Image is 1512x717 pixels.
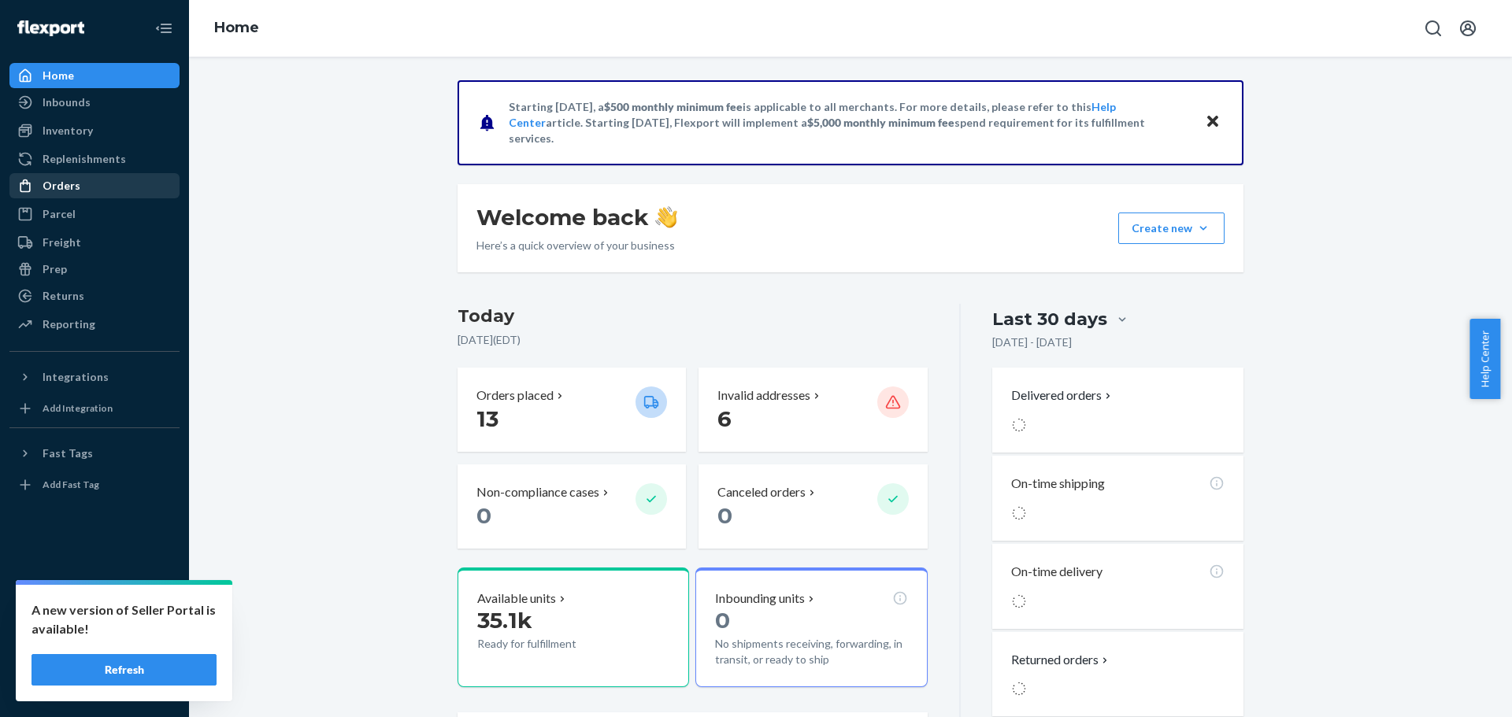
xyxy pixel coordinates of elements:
button: Orders placed 13 [458,368,686,452]
img: hand-wave emoji [655,206,677,228]
p: Canceled orders [717,483,806,501]
span: 6 [717,405,732,432]
span: 13 [476,405,498,432]
a: Home [9,63,180,88]
p: [DATE] - [DATE] [992,334,1072,350]
button: Integrations [9,364,180,390]
button: Give Feedback [9,673,180,698]
a: Add Fast Tag [9,472,180,497]
div: Last 30 days [992,307,1107,331]
p: Orders placed [476,386,554,405]
a: Inventory [9,118,180,143]
a: Orders [9,173,180,198]
div: Freight [43,235,81,250]
div: Replenishments [43,151,126,167]
a: Add Integration [9,396,180,421]
h1: Welcome back [476,203,677,231]
p: On-time delivery [1011,563,1102,581]
ol: breadcrumbs [202,6,272,51]
p: [DATE] ( EDT ) [458,332,928,348]
button: Create new [1118,213,1225,244]
button: Returned orders [1011,651,1111,669]
div: Orders [43,178,80,194]
p: On-time shipping [1011,475,1105,493]
p: Invalid addresses [717,386,810,405]
div: Integrations [43,369,109,385]
p: Here’s a quick overview of your business [476,238,677,253]
img: Flexport logo [17,20,84,36]
a: Inbounds [9,90,180,115]
button: Invalid addresses 6 [699,368,927,452]
button: Help Center [1469,319,1500,399]
button: Refresh [31,654,217,686]
span: 0 [717,502,732,529]
button: Close Navigation [148,13,180,44]
p: Inbounding units [715,589,805,608]
span: 0 [476,502,491,529]
button: Close [1203,111,1223,134]
p: No shipments receiving, forwarding, in transit, or ready to ship [715,636,907,667]
div: Fast Tags [43,445,93,461]
div: Returns [43,288,84,304]
a: Prep [9,257,180,282]
a: Reporting [9,312,180,337]
p: Non-compliance cases [476,483,599,501]
span: 0 [715,607,730,634]
p: A new version of Seller Portal is available! [31,601,217,638]
a: Freight [9,230,180,255]
button: Open Search Box [1417,13,1449,44]
span: $500 monthly minimum fee [604,100,743,113]
div: Parcel [43,206,76,222]
button: Delivered orders [1011,386,1114,405]
div: Home [43,68,74,83]
a: Help Center [9,646,180,671]
span: $5,000 monthly minimum fee [807,116,954,129]
p: Ready for fulfillment [477,636,623,652]
div: Reporting [43,316,95,332]
a: Replenishments [9,146,180,172]
button: Open account menu [1452,13,1484,44]
button: Inbounding units0No shipments receiving, forwarding, in transit, or ready to ship [695,567,927,687]
h3: Today [458,304,928,329]
a: Settings [9,593,180,618]
button: Available units35.1kReady for fulfillment [458,567,689,687]
div: Add Integration [43,401,113,415]
button: Talk to Support [9,619,180,645]
div: Add Fast Tag [43,478,99,491]
p: Available units [477,589,556,608]
div: Prep [43,261,67,277]
span: 35.1k [477,607,532,634]
div: Inbounds [43,94,91,110]
button: Non-compliance cases 0 [458,464,686,549]
button: Fast Tags [9,441,180,466]
a: Parcel [9,201,180,227]
div: Inventory [43,123,93,139]
button: Canceled orders 0 [699,464,927,549]
a: Returns [9,283,180,309]
p: Starting [DATE], a is applicable to all merchants. For more details, please refer to this article... [509,99,1190,146]
a: Home [214,19,259,36]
